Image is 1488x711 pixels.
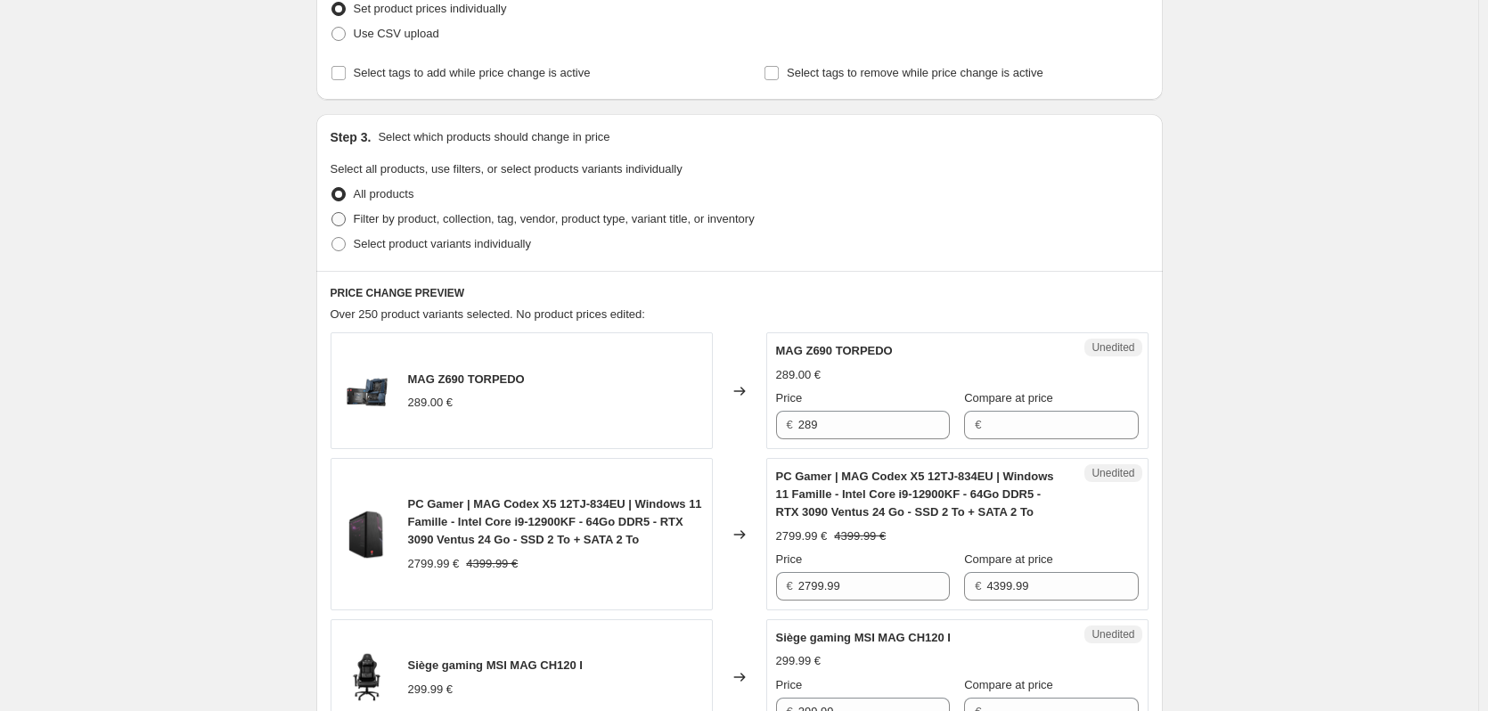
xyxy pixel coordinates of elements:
span: All products [354,187,414,200]
span: Filter by product, collection, tag, vendor, product type, variant title, or inventory [354,212,755,225]
span: Price [776,552,803,566]
div: 289.00 € [408,394,454,412]
div: 2799.99 € [776,527,828,545]
span: Compare at price [964,391,1053,405]
span: MAG Z690 TORPEDO [776,344,893,357]
div: 299.99 € [408,681,454,699]
span: € [787,418,793,431]
span: PC Gamer | MAG Codex X5 12TJ-834EU | Windows 11 Famille - Intel Core i9-12900KF - 64Go DDR5 - RTX... [408,497,702,546]
div: 289.00 € [776,366,822,384]
strike: 4399.99 € [834,527,886,545]
strike: 4399.99 € [466,555,518,573]
span: Set product prices individually [354,2,507,15]
span: MAG Z690 TORPEDO [408,372,525,386]
span: Unedited [1091,466,1134,480]
span: Select product variants individually [354,237,531,250]
span: € [975,418,981,431]
span: Select all products, use filters, or select products variants individually [331,162,683,176]
span: Compare at price [964,552,1053,566]
span: € [975,579,981,592]
p: Select which products should change in price [378,128,609,146]
img: 1024_9c6a1dd9-2994-4c99-9902-746a7e9864b5_80x.png [340,650,394,704]
div: 299.99 € [776,652,822,670]
span: PC Gamer | MAG Codex X5 12TJ-834EU | Windows 11 Famille - Intel Core i9-12900KF - 64Go DDR5 - RTX... [776,470,1054,519]
h2: Step 3. [331,128,372,146]
span: Siège gaming MSI MAG CH120 I [776,631,952,644]
span: Over 250 product variants selected. No product prices edited: [331,307,645,321]
span: Price [776,678,803,691]
h6: PRICE CHANGE PREVIEW [331,286,1149,300]
span: Price [776,391,803,405]
span: Siège gaming MSI MAG CH120 I [408,658,584,672]
span: Unedited [1091,340,1134,355]
img: 1024_e0f9b439-c0dd-4ac3-8068-24df39cc9bb8_80x.png [340,508,394,561]
img: MAG-Z690-TORPEDO_80x.png [340,364,394,418]
span: Compare at price [964,678,1053,691]
span: Unedited [1091,627,1134,642]
span: Select tags to remove while price change is active [787,66,1043,79]
div: 2799.99 € [408,555,460,573]
span: Use CSV upload [354,27,439,40]
span: Select tags to add while price change is active [354,66,591,79]
span: € [787,579,793,592]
